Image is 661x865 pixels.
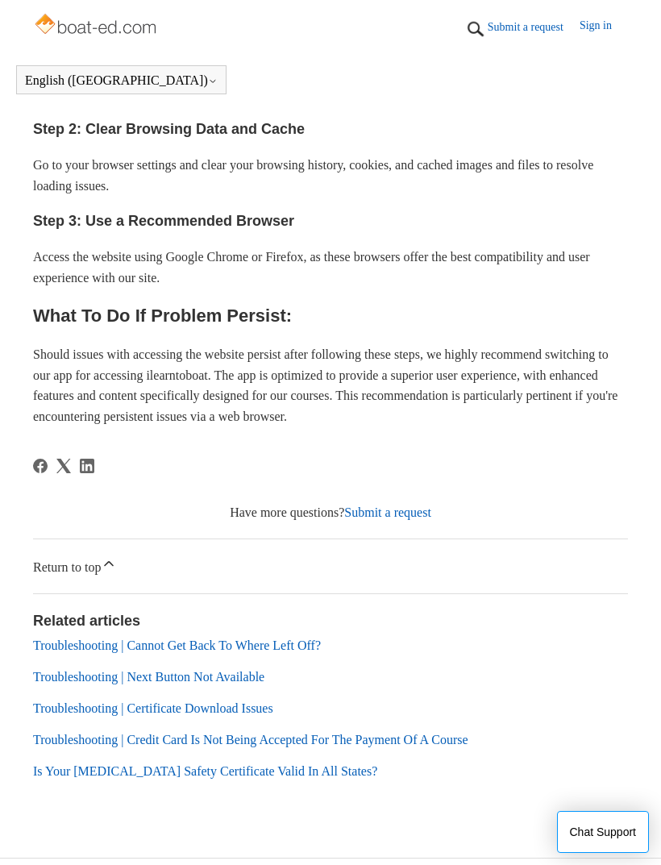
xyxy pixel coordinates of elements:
a: Troubleshooting | Credit Card Is Not Being Accepted For The Payment Of A Course [33,733,468,746]
p: Should issues with accessing the website persist after following these steps, we highly recommend... [33,344,628,426]
svg: Share this page on X Corp [56,459,71,473]
p: Go to your browser settings and clear your browsing history, cookies, and cached images and files... [33,155,628,196]
svg: Share this page on LinkedIn [80,459,94,473]
h2: What To Do If Problem Persist: [33,302,628,330]
a: Troubleshooting | Next Button Not Available [33,670,264,684]
button: Chat Support [557,811,650,853]
button: English ([GEOGRAPHIC_DATA]) [25,73,218,88]
a: Is Your [MEDICAL_DATA] Safety Certificate Valid In All States? [33,764,377,778]
h3: Step 3: Use a Recommended Browser [33,210,628,233]
a: Facebook [33,459,48,473]
p: Access the website using Google Chrome or Firefox, as these browsers offer the best compatibility... [33,247,628,288]
h2: Related articles [33,610,628,632]
a: LinkedIn [80,459,94,473]
a: Troubleshooting | Certificate Download Issues [33,701,273,715]
a: Submit a request [344,505,431,519]
img: Boat-Ed Help Center home page [33,10,161,42]
a: Return to top [33,539,628,593]
svg: Share this page on Facebook [33,459,48,473]
a: Sign in [580,17,628,41]
img: 01HZPCYTXV3JW8MJV9VD7EMK0H [464,17,488,41]
h3: Step 2: Clear Browsing Data and Cache [33,118,628,141]
a: X Corp [56,459,71,473]
a: Troubleshooting | Cannot Get Back To Where Left Off? [33,638,321,652]
a: Submit a request [488,19,580,35]
div: Have more questions? [33,503,628,522]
